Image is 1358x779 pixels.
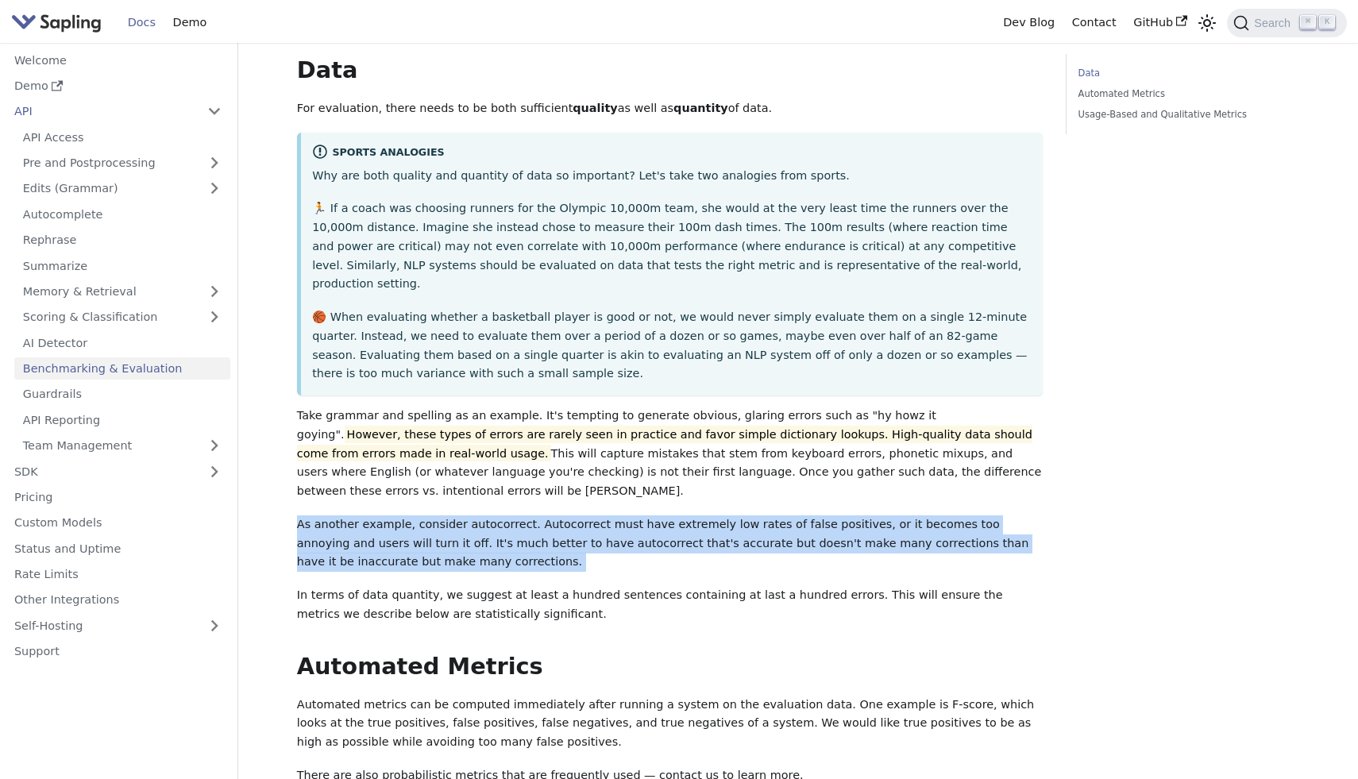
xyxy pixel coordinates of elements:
[1300,15,1316,29] kbd: ⌘
[1078,66,1294,81] a: Data
[673,102,728,114] strong: quantity
[6,537,230,560] a: Status and Uptime
[199,460,230,483] button: Expand sidebar category 'SDK'
[6,563,230,586] a: Rate Limits
[1319,15,1335,29] kbd: K
[1227,9,1346,37] button: Search (Command+K)
[14,331,230,354] a: AI Detector
[6,75,230,98] a: Demo
[312,144,1032,163] div: Sports Analogies
[6,588,230,611] a: Other Integrations
[14,383,230,406] a: Guardrails
[312,167,1032,186] p: Why are both quality and quantity of data so important? Let's take two analogies from sports.
[6,614,230,637] a: Self-Hosting
[11,11,102,34] img: Sapling.ai
[297,426,1032,462] mark: However, these types of errors are rarely seen in practice and favor simple dictionary lookups. H...
[6,486,230,509] a: Pricing
[14,254,230,277] a: Summarize
[297,56,1044,85] h2: Data
[1078,87,1294,102] a: Automated Metrics
[297,653,1044,681] h2: Automated Metrics
[14,357,230,380] a: Benchmarking & Evaluation
[14,177,230,200] a: Edits (Grammar)
[297,696,1044,752] p: Automated metrics can be computed immediately after running a system on the evaluation data. One ...
[297,99,1044,118] p: For evaluation, there needs to be both sufficient as well as of data.
[14,125,230,148] a: API Access
[312,199,1032,294] p: 🏃 If a coach was choosing runners for the Olympic 10,000m team, she would at the very least time ...
[1125,10,1195,35] a: GitHub
[1196,11,1219,34] button: Switch between dark and light mode (currently light mode)
[573,102,617,114] strong: quality
[119,10,164,35] a: Docs
[6,460,199,483] a: SDK
[994,10,1063,35] a: Dev Blog
[1078,107,1294,122] a: Usage-Based and Qualitative Metrics
[297,586,1044,624] p: In terms of data quantity, we suggest at least a hundred sentences containing at last a hundred e...
[14,280,230,303] a: Memory & Retrieval
[14,229,230,252] a: Rephrase
[312,308,1032,384] p: 🏀 When evaluating whether a basketball player is good or not, we would never simply evaluate them...
[14,434,230,457] a: Team Management
[297,515,1044,572] p: As another example, consider autocorrect. Autocorrect must have extremely low rates of false posi...
[14,202,230,226] a: Autocomplete
[14,152,230,175] a: Pre and Postprocessing
[6,48,230,71] a: Welcome
[1249,17,1300,29] span: Search
[6,640,230,663] a: Support
[297,407,1044,501] p: Take grammar and spelling as an example. It's tempting to generate obvious, glaring errors such a...
[1063,10,1125,35] a: Contact
[199,100,230,123] button: Collapse sidebar category 'API'
[6,511,230,534] a: Custom Models
[6,100,199,123] a: API
[164,10,215,35] a: Demo
[11,11,107,34] a: Sapling.ai
[14,306,230,329] a: Scoring & Classification
[14,408,230,431] a: API Reporting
